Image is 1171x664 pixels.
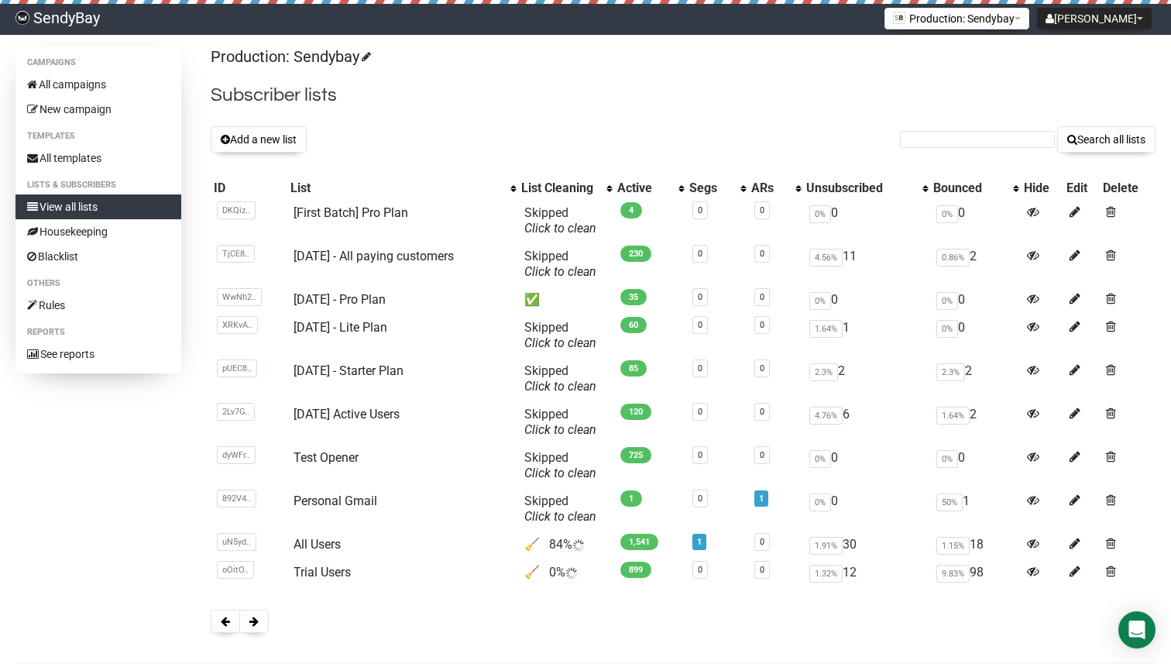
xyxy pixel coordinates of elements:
span: 0.86% [936,249,970,267]
td: 0 [930,199,1020,243]
span: 0% [936,205,958,223]
span: 4.76% [809,407,843,425]
button: Search all lists [1057,126,1156,153]
a: 0 [760,537,764,547]
a: 0 [698,407,702,417]
a: [DATE] Active Users [294,407,400,421]
a: 1 [697,537,702,547]
span: pUEC8.. [217,360,257,377]
span: 2.3% [809,363,838,381]
li: Reports [15,323,181,342]
td: 12 [803,559,931,587]
h2: Subscriber lists [211,81,1156,109]
a: [DATE] - Starter Plan [294,363,403,378]
th: Active: No sort applied, activate to apply an ascending sort [614,177,685,199]
a: Personal Gmail [294,494,377,508]
button: Production: Sendybay [884,8,1029,29]
div: List [290,181,503,196]
a: 0 [698,249,702,259]
span: 0% [936,292,958,310]
a: 0 [760,249,764,259]
span: 85 [620,360,647,377]
a: View all lists [15,194,181,219]
td: 2 [930,401,1020,444]
div: Edit [1066,181,1097,196]
td: 1 [930,487,1020,531]
td: 0 [930,444,1020,487]
a: 0 [760,205,764,215]
td: 🧹 0% [518,559,614,587]
td: ✅ [518,286,614,314]
div: Segs [689,181,733,196]
td: 2 [930,243,1020,286]
div: Bounced [933,181,1004,196]
span: 4.56% [809,249,843,267]
span: 1.15% [936,537,970,555]
div: Hide [1024,181,1060,196]
span: 1.91% [809,537,843,555]
a: 0 [698,363,702,373]
td: 2 [930,357,1020,401]
td: 0 [803,286,931,314]
span: Skipped [524,363,596,394]
div: Unsubscribed [806,181,915,196]
th: Delete: No sort applied, sorting is disabled [1100,177,1156,199]
td: 2 [803,357,931,401]
span: 60 [620,317,647,333]
a: Click to clean [524,466,596,480]
span: 1.64% [936,407,970,425]
th: List: No sort applied, activate to apply an ascending sort [287,177,519,199]
span: 1.32% [809,565,843,583]
th: List Cleaning: No sort applied, activate to apply an ascending sort [518,177,614,199]
a: Click to clean [524,422,596,437]
span: 0% [936,450,958,468]
td: 0 [803,487,931,531]
img: 3ac8fce606bea8c746622685618cfdae [15,11,29,25]
button: Add a new list [211,126,307,153]
a: [DATE] - Lite Plan [294,320,387,335]
span: 0% [809,292,831,310]
img: favicons [893,12,905,24]
a: 0 [760,407,764,417]
a: Blacklist [15,244,181,269]
li: Templates [15,127,181,146]
span: Skipped [524,494,596,524]
td: 18 [930,531,1020,559]
td: 🧹 84% [518,531,614,559]
span: 0% [809,494,831,511]
a: 0 [760,292,764,302]
span: XRKvA.. [217,316,258,334]
span: 1 [620,490,642,507]
span: dyWFr.. [217,446,256,464]
span: oOitO.. [217,561,254,579]
th: Segs: No sort applied, activate to apply an ascending sort [686,177,748,199]
a: 0 [698,320,702,330]
span: Skipped [524,205,596,236]
a: 0 [760,363,764,373]
li: Others [15,274,181,293]
span: 9.83% [936,565,970,583]
a: Click to clean [524,221,596,236]
a: All templates [15,146,181,170]
a: [DATE] - All paying customers [294,249,454,263]
li: Lists & subscribers [15,176,181,194]
td: 1 [803,314,931,357]
a: [DATE] - Pro Plan [294,292,386,307]
td: 0 [930,314,1020,357]
a: Click to clean [524,509,596,524]
a: Trial Users [294,565,351,580]
img: loader.gif [565,567,578,580]
th: ARs: No sort applied, activate to apply an ascending sort [748,177,803,199]
div: Active [617,181,670,196]
span: Skipped [524,320,596,350]
td: 30 [803,531,931,559]
img: loader.gif [572,539,585,552]
span: TjCE8.. [217,245,255,263]
td: 0 [803,199,931,243]
a: All campaigns [15,72,181,97]
span: 725 [620,447,651,463]
span: 892V4.. [217,490,256,507]
td: 11 [803,243,931,286]
span: 120 [620,404,651,420]
a: Housekeeping [15,219,181,244]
